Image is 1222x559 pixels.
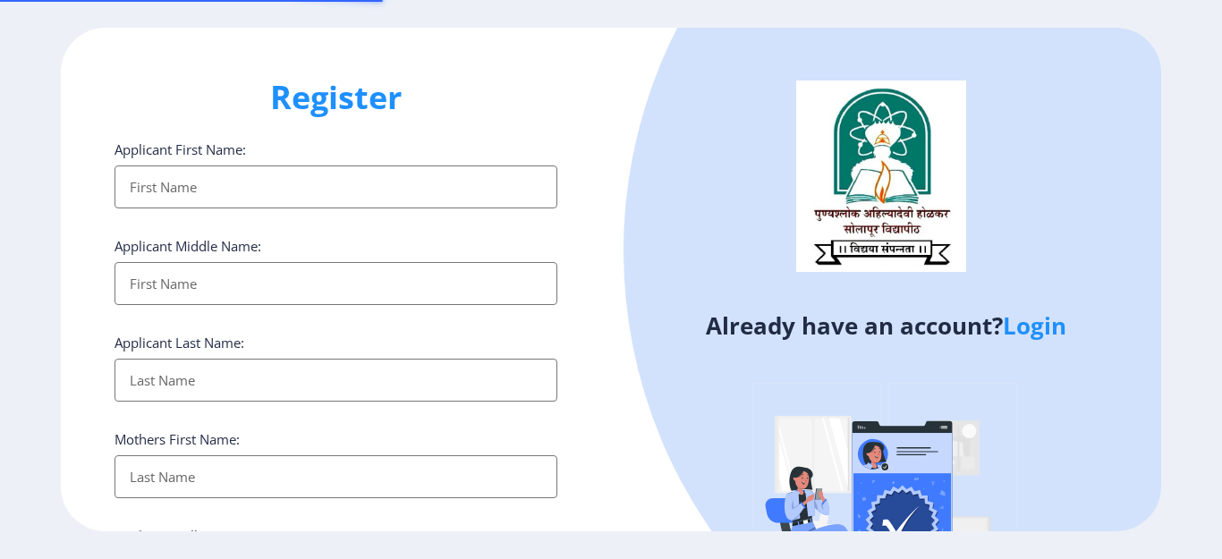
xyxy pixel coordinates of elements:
[796,80,966,272] img: logo
[115,262,557,305] input: First Name
[115,455,557,498] input: Last Name
[115,165,557,208] input: First Name
[115,359,557,402] input: Last Name
[115,76,557,119] h1: Register
[115,237,261,255] label: Applicant Middle Name:
[115,430,240,448] label: Mothers First Name:
[1003,309,1066,342] a: Login
[624,311,1148,340] h4: Already have an account?
[115,140,246,158] label: Applicant First Name:
[115,334,244,351] label: Applicant Last Name:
